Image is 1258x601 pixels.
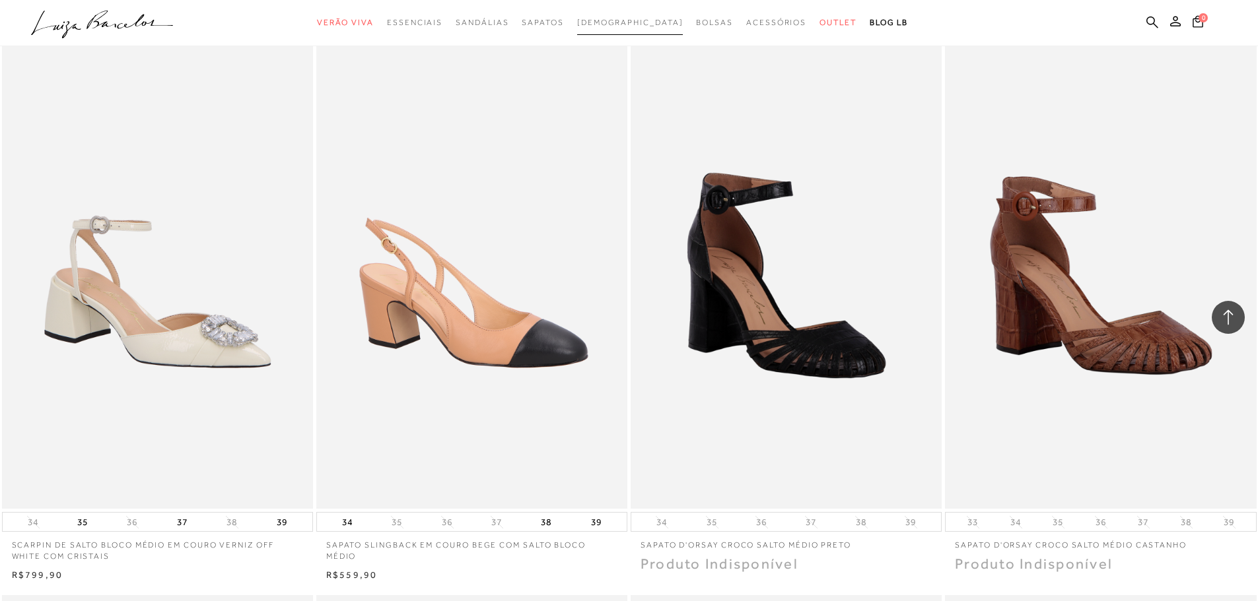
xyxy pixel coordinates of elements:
span: Sandálias [456,18,508,27]
a: SAPATO SLINGBACK EM COURO BEGE COM SALTO BLOCO MÉDIO [316,532,627,562]
span: Verão Viva [317,18,374,27]
img: SAPATO D'ORSAY CROCO SALTO MÉDIO PRETO [632,44,940,507]
button: 38 [223,516,241,528]
a: categoryNavScreenReaderText [746,11,806,35]
span: BLOG LB [870,18,908,27]
button: 34 [24,516,42,528]
button: 37 [173,513,192,531]
span: Acessórios [746,18,806,27]
span: Bolsas [696,18,733,27]
a: categoryNavScreenReaderText [522,11,563,35]
span: R$799,90 [12,569,63,580]
button: 38 [852,516,870,528]
a: SAPATO D'ORSAY CROCO SALTO MÉDIO PRETO [631,532,942,551]
span: Outlet [820,18,856,27]
a: SAPATO D'ORSAY CROCO SALTO MÉDIO CASTANHO [945,532,1256,551]
button: 38 [537,513,555,531]
a: noSubCategoriesText [577,11,683,35]
button: 39 [587,513,606,531]
button: 37 [487,516,506,528]
button: 33 [963,516,982,528]
button: 35 [73,513,92,531]
a: categoryNavScreenReaderText [387,11,442,35]
img: SCARPIN DE SALTO BLOCO MÉDIO EM COURO VERNIZ OFF WHITE COM CRISTAIS [3,44,312,507]
a: categoryNavScreenReaderText [820,11,856,35]
a: categoryNavScreenReaderText [696,11,733,35]
button: 35 [388,516,406,528]
span: Produto Indisponível [955,555,1113,572]
span: R$559,90 [326,569,378,580]
button: 39 [1220,516,1238,528]
a: categoryNavScreenReaderText [317,11,374,35]
button: 36 [123,516,141,528]
a: SCARPIN DE SALTO BLOCO MÉDIO EM COURO VERNIZ OFF WHITE COM CRISTAIS [2,532,313,562]
button: 0 [1189,15,1207,32]
button: 36 [752,516,771,528]
button: 39 [901,516,920,528]
img: SAPATO SLINGBACK EM COURO BEGE COM SALTO BLOCO MÉDIO [318,44,626,507]
button: 37 [802,516,820,528]
button: 34 [1006,516,1025,528]
a: categoryNavScreenReaderText [456,11,508,35]
button: 35 [703,516,721,528]
a: SAPATO SLINGBACK EM COURO BEGE COM SALTO BLOCO MÉDIO SAPATO SLINGBACK EM COURO BEGE COM SALTO BLO... [318,44,626,507]
span: Produto Indisponível [641,555,798,572]
a: BLOG LB [870,11,908,35]
span: Essenciais [387,18,442,27]
a: SAPATO D'ORSAY CROCO SALTO MÉDIO PRETO SAPATO D'ORSAY CROCO SALTO MÉDIO PRETO [632,44,940,507]
button: 38 [1177,516,1195,528]
img: SAPATO D'ORSAY CROCO SALTO MÉDIO CASTANHO [946,44,1255,507]
span: [DEMOGRAPHIC_DATA] [577,18,683,27]
button: 34 [338,513,357,531]
button: 36 [438,516,456,528]
button: 39 [273,513,291,531]
span: 0 [1199,13,1208,22]
a: SCARPIN DE SALTO BLOCO MÉDIO EM COURO VERNIZ OFF WHITE COM CRISTAIS SCARPIN DE SALTO BLOCO MÉDIO ... [3,44,312,507]
button: 36 [1092,516,1110,528]
span: Sapatos [522,18,563,27]
button: 34 [652,516,671,528]
button: 37 [1134,516,1152,528]
a: SAPATO D'ORSAY CROCO SALTO MÉDIO CASTANHO SAPATO D'ORSAY CROCO SALTO MÉDIO CASTANHO [946,44,1255,507]
button: 35 [1049,516,1067,528]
